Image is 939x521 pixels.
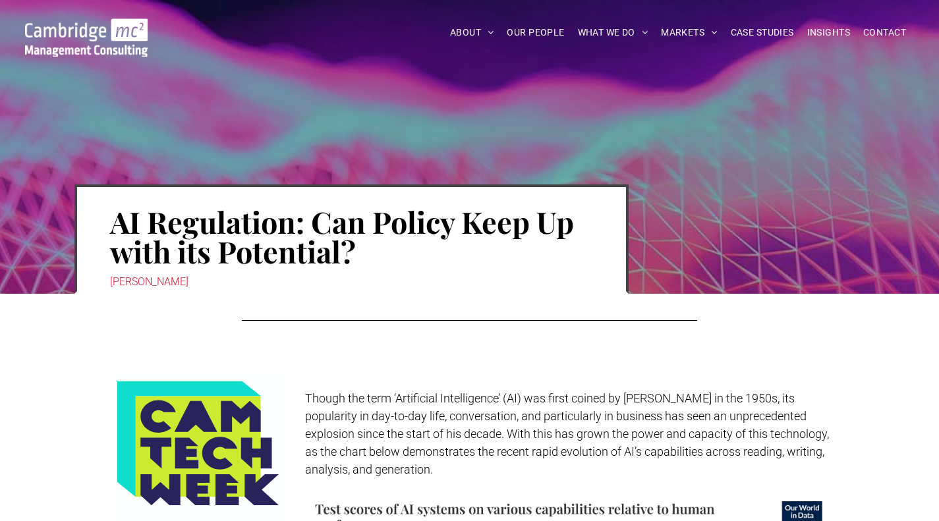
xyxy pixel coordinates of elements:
a: OUR PEOPLE [500,22,571,43]
a: INSIGHTS [801,22,857,43]
a: CONTACT [857,22,913,43]
a: CASE STUDIES [724,22,801,43]
a: MARKETS [654,22,724,43]
a: ABOUT [443,22,501,43]
h1: AI Regulation: Can Policy Keep Up with its Potential? [110,206,593,267]
img: Go to Homepage [25,18,148,57]
span: Though the term ‘Artificial Intelligence’ (AI) was first coined by [PERSON_NAME] in the 1950s, it... [305,391,829,476]
a: WHAT WE DO [571,22,655,43]
div: [PERSON_NAME] [110,273,593,291]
